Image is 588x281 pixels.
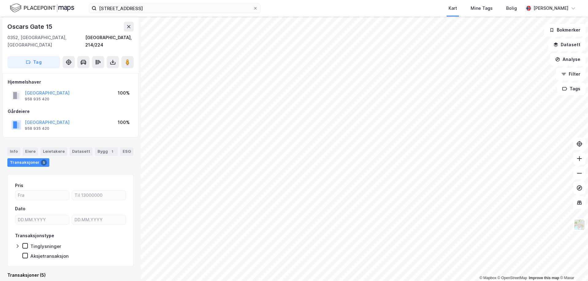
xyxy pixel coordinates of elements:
[8,108,133,115] div: Gårdeiere
[557,252,588,281] iframe: Chat Widget
[15,182,23,189] div: Pris
[556,68,586,80] button: Filter
[15,191,69,200] input: Fra
[574,219,585,230] img: Z
[85,34,134,49] div: [GEOGRAPHIC_DATA], 214/224
[548,39,586,51] button: Datasett
[72,215,126,224] input: DD.MM.YYYY
[529,276,559,280] a: Improve this map
[498,276,527,280] a: OpenStreetMap
[15,205,25,212] div: Dato
[7,272,134,279] div: Transaksjoner (5)
[7,22,54,32] div: Oscars Gate 15
[7,34,85,49] div: 0352, [GEOGRAPHIC_DATA], [GEOGRAPHIC_DATA]
[25,97,49,102] div: 958 935 420
[544,24,586,36] button: Bokmerker
[25,126,49,131] div: 958 935 420
[8,78,133,86] div: Hjemmelshaver
[70,147,93,156] div: Datasett
[7,147,20,156] div: Info
[118,119,130,126] div: 100%
[471,5,493,12] div: Mine Tags
[97,4,253,13] input: Søk på adresse, matrikkel, gårdeiere, leietakere eller personer
[30,243,61,249] div: Tinglysninger
[550,53,586,66] button: Analyse
[557,83,586,95] button: Tags
[72,191,126,200] input: Til 13000000
[109,148,115,155] div: 1
[479,276,496,280] a: Mapbox
[23,147,38,156] div: Eiere
[15,232,54,239] div: Transaksjonstype
[95,147,118,156] div: Bygg
[10,3,74,13] img: logo.f888ab2527a4732fd821a326f86c7f29.svg
[41,159,47,166] div: 5
[40,147,67,156] div: Leietakere
[15,215,69,224] input: DD.MM.YYYY
[7,56,60,68] button: Tag
[506,5,517,12] div: Bolig
[7,158,49,167] div: Transaksjoner
[30,253,69,259] div: Aksjetransaksjon
[120,147,133,156] div: ESG
[533,5,568,12] div: [PERSON_NAME]
[449,5,457,12] div: Kart
[118,89,130,97] div: 100%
